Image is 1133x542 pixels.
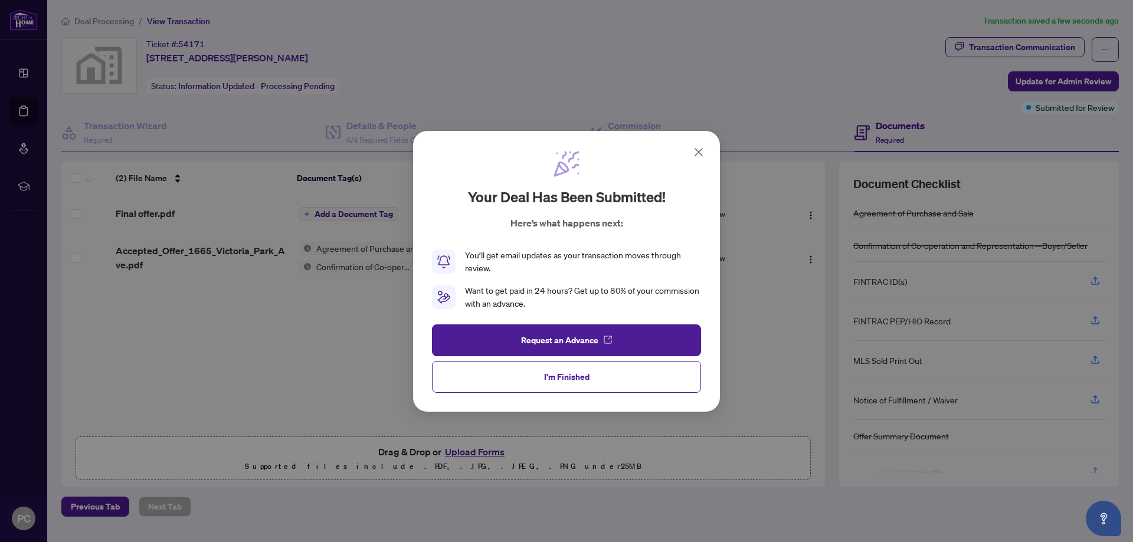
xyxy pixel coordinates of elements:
button: Request an Advance [432,324,701,356]
button: Open asap [1086,501,1121,536]
div: You’ll get email updates as your transaction moves through review. [465,249,701,275]
span: Request an Advance [521,330,598,349]
p: Here’s what happens next: [510,216,623,230]
button: I'm Finished [432,360,701,392]
h2: Your deal has been submitted! [468,188,666,206]
div: Want to get paid in 24 hours? Get up to 80% of your commission with an advance. [465,284,701,310]
span: I'm Finished [544,367,590,386]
